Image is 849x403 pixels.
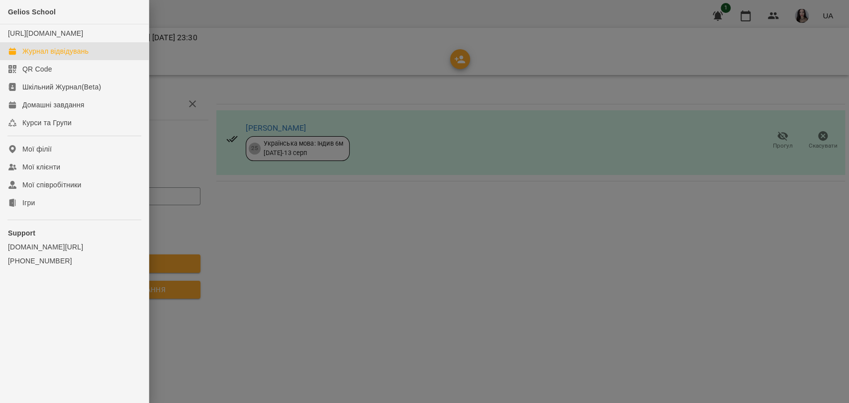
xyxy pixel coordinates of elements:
a: [DOMAIN_NAME][URL] [8,242,141,252]
div: Мої співробітники [22,180,82,190]
div: Мої філії [22,144,52,154]
a: [URL][DOMAIN_NAME] [8,29,83,37]
div: Журнал відвідувань [22,46,89,56]
div: Курси та Групи [22,118,72,128]
span: Gelios School [8,8,56,16]
a: [PHONE_NUMBER] [8,256,141,266]
div: Шкільний Журнал(Beta) [22,82,101,92]
div: QR Code [22,64,52,74]
p: Support [8,228,141,238]
div: Ігри [22,198,35,208]
div: Мої клієнти [22,162,60,172]
div: Домашні завдання [22,100,84,110]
